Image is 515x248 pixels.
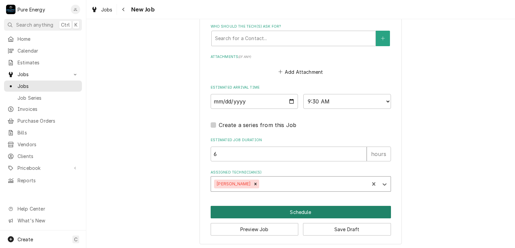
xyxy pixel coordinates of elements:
div: Button Group Row [211,206,391,218]
span: Jobs [101,6,113,13]
div: hours [367,147,391,161]
span: What's New [18,217,78,224]
a: Job Series [4,92,82,103]
span: Bills [18,129,79,136]
div: Pure Energy's Avatar [6,5,16,14]
div: Who should the tech(s) ask for? [211,24,391,46]
div: JL [71,5,80,14]
span: Home [18,35,79,42]
label: Create a series from this Job [219,121,297,129]
span: Jobs [18,71,68,78]
div: Remove James Linnenkamp [252,180,259,188]
span: K [74,21,78,28]
span: New Job [129,5,155,14]
span: C [74,236,78,243]
a: Vendors [4,139,82,150]
a: Go to Jobs [4,69,82,80]
span: Vendors [18,141,79,148]
button: Add Attachment [277,67,324,76]
a: Jobs [4,81,82,92]
div: Estimated Arrival Time [211,85,391,109]
span: Invoices [18,105,79,113]
span: Search anything [16,21,53,28]
span: Calendar [18,47,79,54]
a: Jobs [88,4,115,15]
button: Search anythingCtrlK [4,19,82,31]
a: Clients [4,151,82,162]
div: Estimated Job Duration [211,137,391,161]
label: Estimated Job Duration [211,137,391,143]
div: Assigned Technician(s) [211,170,391,192]
a: Go to Help Center [4,203,82,214]
span: Jobs [18,83,79,90]
label: Assigned Technician(s) [211,170,391,175]
span: Reports [18,177,79,184]
span: Clients [18,153,79,160]
label: Attachments [211,54,391,60]
a: Estimates [4,57,82,68]
a: Purchase Orders [4,115,82,126]
a: Reports [4,175,82,186]
button: Preview Job [211,223,299,236]
button: Navigate back [118,4,129,15]
div: James Linnenkamp's Avatar [71,5,80,14]
select: Time Select [303,94,391,109]
div: [PERSON_NAME] [214,180,252,188]
span: Help Center [18,205,78,212]
div: Button Group [211,206,391,236]
a: Home [4,33,82,44]
label: Estimated Arrival Time [211,85,391,90]
div: Button Group Row [211,218,391,236]
button: Save Draft [303,223,391,236]
span: Ctrl [61,21,70,28]
a: Calendar [4,45,82,56]
span: Create [18,237,33,242]
span: Pricebook [18,164,68,172]
span: Estimates [18,59,79,66]
div: Pure Energy [18,6,45,13]
span: ( if any ) [238,55,251,59]
a: Invoices [4,103,82,115]
div: Attachments [211,54,391,76]
a: Bills [4,127,82,138]
div: P [6,5,16,14]
svg: Create New Contact [381,36,385,41]
span: Job Series [18,94,79,101]
span: Purchase Orders [18,117,79,124]
a: Go to What's New [4,215,82,226]
a: Go to Pricebook [4,162,82,174]
button: Schedule [211,206,391,218]
label: Who should the tech(s) ask for? [211,24,391,29]
input: Date [211,94,298,109]
button: Create New Contact [376,31,390,46]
